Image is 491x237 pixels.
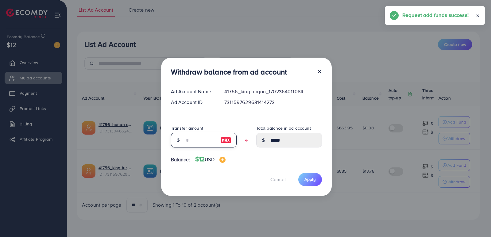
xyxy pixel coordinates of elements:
label: Total balance in ad account [256,125,311,131]
span: Balance: [171,156,190,163]
div: 41756_king furqan_1702364011084 [219,88,327,95]
img: image [219,157,226,163]
div: Ad Account Name [166,88,220,95]
span: Apply [304,176,316,182]
h4: $12 [195,155,226,163]
span: Cancel [270,176,286,183]
label: Transfer amount [171,125,203,131]
h3: Withdraw balance from ad account [171,67,287,76]
div: Ad Account ID [166,99,220,106]
iframe: Chat [465,209,486,232]
div: 7311597629631414273 [219,99,327,106]
span: USD [205,156,214,163]
h5: Request add funds success! [402,11,469,19]
img: image [220,136,231,144]
button: Cancel [263,173,293,186]
button: Apply [298,173,322,186]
